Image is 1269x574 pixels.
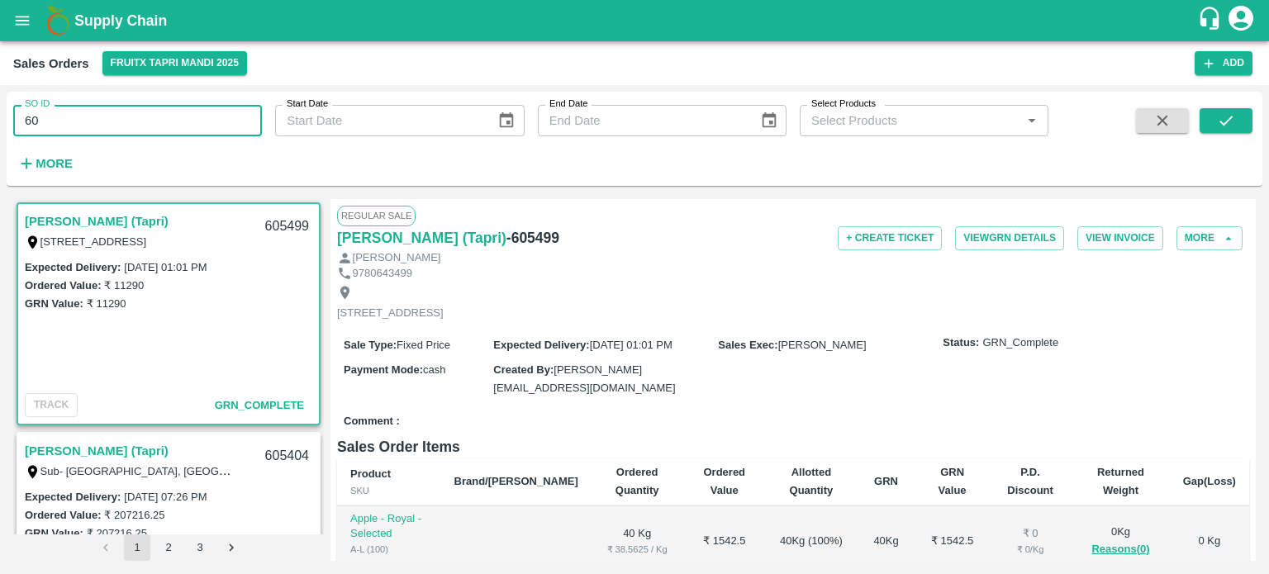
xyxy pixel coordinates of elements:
[40,235,147,248] label: [STREET_ADDRESS]
[87,527,147,539] label: ₹ 207216.25
[90,534,247,561] nav: pagination navigation
[25,279,101,292] label: Ordered Value:
[344,363,423,376] label: Payment Mode :
[337,206,416,225] span: Regular Sale
[538,105,747,136] input: End Date
[1002,542,1059,557] div: ₹ 0 / Kg
[25,440,169,462] a: [PERSON_NAME] (Tapri)
[943,335,979,351] label: Status:
[870,534,903,549] div: 40 Kg
[1002,526,1059,542] div: ₹ 0
[779,534,844,549] div: 40 Kg ( 100 %)
[493,363,675,394] span: [PERSON_NAME][EMAIL_ADDRESS][DOMAIN_NAME]
[124,491,207,503] label: [DATE] 07:26 PM
[1176,226,1243,250] button: More
[1183,475,1236,487] b: Gap(Loss)
[790,466,834,496] b: Allotted Quantity
[275,105,484,136] input: Start Date
[25,97,50,111] label: SO ID
[255,207,319,246] div: 605499
[13,149,77,178] button: More
[590,339,673,351] span: [DATE] 01:01 PM
[605,542,670,557] div: ₹ 38.5625 / Kg
[74,9,1197,32] a: Supply Chain
[1077,226,1163,250] button: View Invoice
[549,97,587,111] label: End Date
[1195,51,1252,75] button: Add
[104,279,144,292] label: ₹ 11290
[13,53,89,74] div: Sales Orders
[353,250,441,266] p: [PERSON_NAME]
[25,527,83,539] label: GRN Value:
[337,306,444,321] p: [STREET_ADDRESS]
[353,266,412,282] p: 9780643499
[423,363,445,376] span: cash
[1085,524,1156,558] div: 0 Kg
[40,464,520,477] label: Sub- [GEOGRAPHIC_DATA], [GEOGRAPHIC_DATA] [GEOGRAPHIC_DATA]([STREET_ADDRESS]
[703,466,745,496] b: Ordered Value
[718,339,777,351] label: Sales Exec :
[74,12,167,29] b: Supply Chain
[187,534,213,561] button: Go to page 3
[25,211,169,232] a: [PERSON_NAME] (Tapri)
[350,542,428,557] div: A-L (100)
[454,475,578,487] b: Brand/[PERSON_NAME]
[1007,466,1053,496] b: P.D. Discount
[337,226,506,249] a: [PERSON_NAME] (Tapri)
[982,335,1058,351] span: GRN_Complete
[25,261,121,273] label: Expected Delivery :
[124,534,150,561] button: page 1
[337,435,1249,458] h6: Sales Order Items
[1085,540,1156,559] button: Reasons(0)
[939,466,967,496] b: GRN Value
[102,51,247,75] button: Select DC
[350,557,428,572] div: GRN Done
[255,437,319,476] div: 605404
[350,483,428,498] div: SKU
[218,534,245,561] button: Go to next page
[350,467,391,480] b: Product
[811,97,876,111] label: Select Products
[493,339,589,351] label: Expected Delivery :
[215,399,304,411] span: GRN_Complete
[805,110,1016,131] input: Select Products
[41,4,74,37] img: logo
[3,2,41,40] button: open drawer
[491,105,522,136] button: Choose date
[838,226,942,250] button: + Create Ticket
[344,414,400,429] label: Comment :
[397,339,450,351] span: Fixed Price
[955,226,1064,250] button: ViewGRN Details
[13,105,262,136] input: Enter SO ID
[87,297,126,310] label: ₹ 11290
[506,226,559,249] h6: - 605499
[493,363,554,376] label: Created By :
[350,511,428,542] p: Apple - Royal - Selected
[1021,110,1043,131] button: Open
[25,491,121,503] label: Expected Delivery :
[344,339,397,351] label: Sale Type :
[25,509,101,521] label: Ordered Value:
[104,509,164,521] label: ₹ 207216.25
[778,339,867,351] span: [PERSON_NAME]
[1197,6,1226,36] div: customer-support
[1226,3,1256,38] div: account of current user
[36,157,73,170] strong: More
[124,261,207,273] label: [DATE] 01:01 PM
[874,475,898,487] b: GRN
[1097,466,1144,496] b: Returned Weight
[25,297,83,310] label: GRN Value:
[753,105,785,136] button: Choose date
[615,466,659,496] b: Ordered Quantity
[287,97,328,111] label: Start Date
[155,534,182,561] button: Go to page 2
